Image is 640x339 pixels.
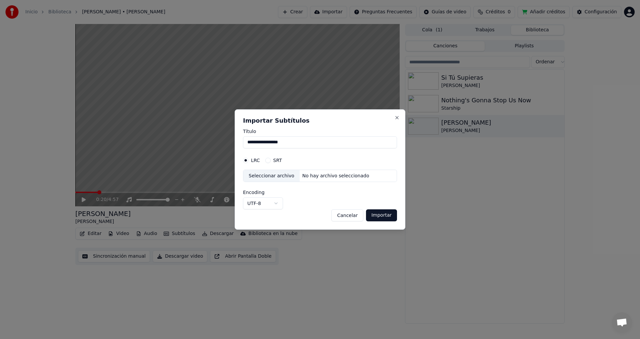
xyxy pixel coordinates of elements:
[251,158,260,163] label: LRC
[366,209,397,221] button: Importar
[273,158,282,163] label: SRT
[243,118,397,124] h2: Importar Subtítulos
[243,129,397,134] label: Título
[243,170,300,182] div: Seleccionar archivo
[243,190,283,195] label: Encoding
[300,173,372,179] div: No hay archivo seleccionado
[331,209,363,221] button: Cancelar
